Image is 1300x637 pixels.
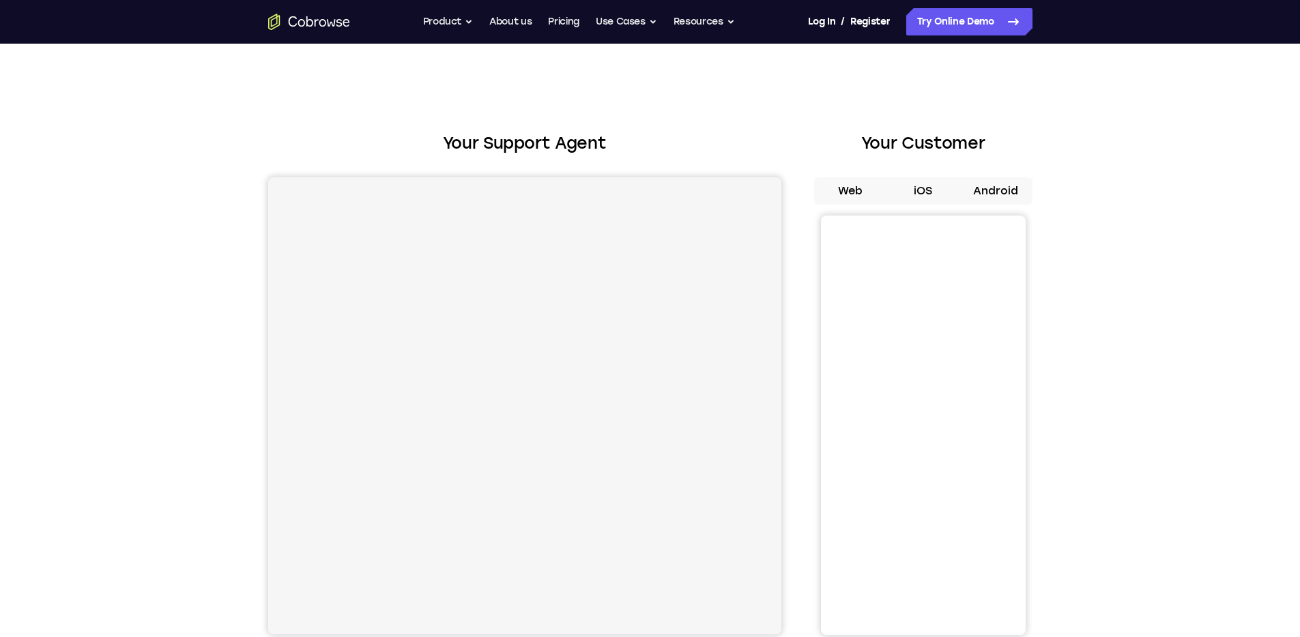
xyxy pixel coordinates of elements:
a: Pricing [548,8,579,35]
a: About us [489,8,532,35]
a: Log In [808,8,835,35]
a: Try Online Demo [906,8,1032,35]
button: Android [959,177,1032,205]
button: Web [814,177,887,205]
button: Resources [674,8,735,35]
h2: Your Customer [814,131,1032,155]
button: iOS [886,177,959,205]
h2: Your Support Agent [268,131,781,155]
button: Product [423,8,474,35]
a: Register [850,8,890,35]
button: Use Cases [596,8,657,35]
span: / [841,14,845,30]
a: Go to the home page [268,14,350,30]
iframe: Agent [268,177,781,634]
